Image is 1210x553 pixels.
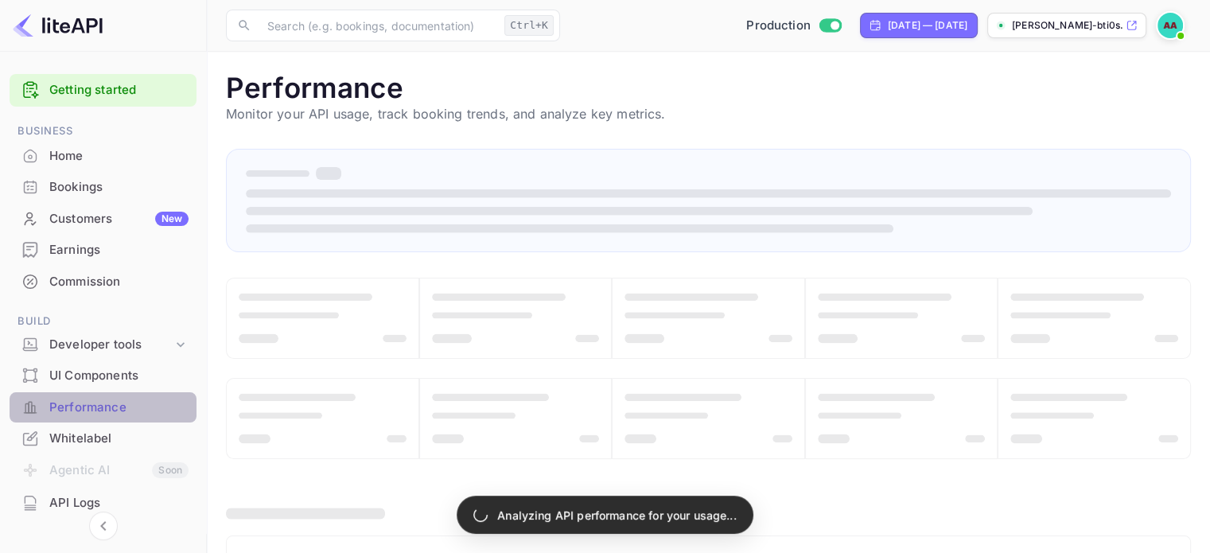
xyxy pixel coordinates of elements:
a: UI Components [10,360,196,390]
div: Home [10,141,196,172]
p: Analyzing API performance for your usage... [497,507,736,524]
img: LiteAPI logo [13,13,103,38]
input: Search (e.g. bookings, documentation) [258,10,498,41]
div: Commission [49,273,189,291]
div: Performance [49,399,189,417]
img: Apurva Amin [1157,13,1183,38]
h1: Performance [226,71,1191,104]
div: Developer tools [49,336,173,354]
span: Build [10,313,196,330]
div: New [155,212,189,226]
div: API Logs [10,488,196,519]
div: API Logs [49,494,189,512]
span: Business [10,123,196,140]
div: Customers [49,210,189,228]
a: Earnings [10,235,196,264]
span: Production [746,17,811,35]
div: CustomersNew [10,204,196,235]
button: Collapse navigation [89,512,118,540]
p: Monitor your API usage, track booking trends, and analyze key metrics. [226,104,1191,123]
div: UI Components [10,360,196,391]
a: Bookings [10,172,196,201]
a: Getting started [49,81,189,99]
div: Whitelabel [49,430,189,448]
div: Switch to Sandbox mode [740,17,847,35]
a: API Logs [10,488,196,517]
a: Home [10,141,196,170]
div: Developer tools [10,331,196,359]
div: Click to change the date range period [860,13,978,38]
a: CustomersNew [10,204,196,233]
div: Earnings [10,235,196,266]
div: Home [49,147,189,166]
div: UI Components [49,367,189,385]
div: Bookings [49,178,189,197]
div: Ctrl+K [504,15,554,36]
div: [DATE] — [DATE] [888,18,967,33]
div: Bookings [10,172,196,203]
div: Earnings [49,241,189,259]
div: Performance [10,392,196,423]
div: Getting started [10,74,196,107]
p: [PERSON_NAME]-bti0s.nuit... [1012,18,1122,33]
a: Performance [10,392,196,422]
div: Whitelabel [10,423,196,454]
a: Whitelabel [10,423,196,453]
div: Commission [10,267,196,298]
a: Commission [10,267,196,296]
